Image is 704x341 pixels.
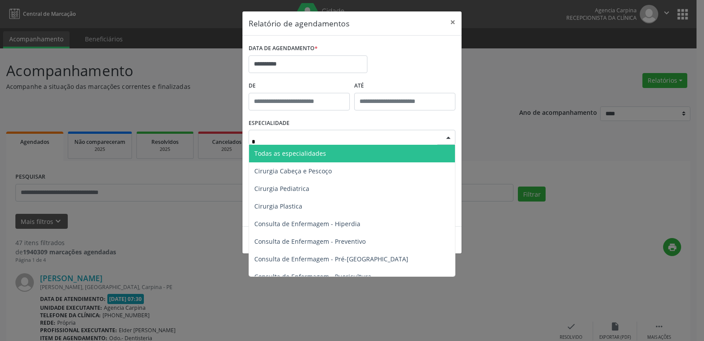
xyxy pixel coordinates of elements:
h5: Relatório de agendamentos [249,18,349,29]
label: DATA DE AGENDAMENTO [249,42,318,55]
span: Cirurgia Cabeça e Pescoço [254,167,332,175]
label: ATÉ [354,79,455,93]
span: Todas as especialidades [254,149,326,158]
span: Cirurgia Pediatrica [254,184,309,193]
span: Consulta de Enfermagem - Preventivo [254,237,366,246]
span: Consulta de Enfermagem - Hiperdia [254,220,360,228]
label: ESPECIALIDADE [249,117,290,130]
span: Cirurgia Plastica [254,202,302,210]
button: Close [444,11,462,33]
span: Consulta de Enfermagem - Puericultura [254,272,371,281]
span: Consulta de Enfermagem - Pré-[GEOGRAPHIC_DATA] [254,255,408,263]
label: De [249,79,350,93]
